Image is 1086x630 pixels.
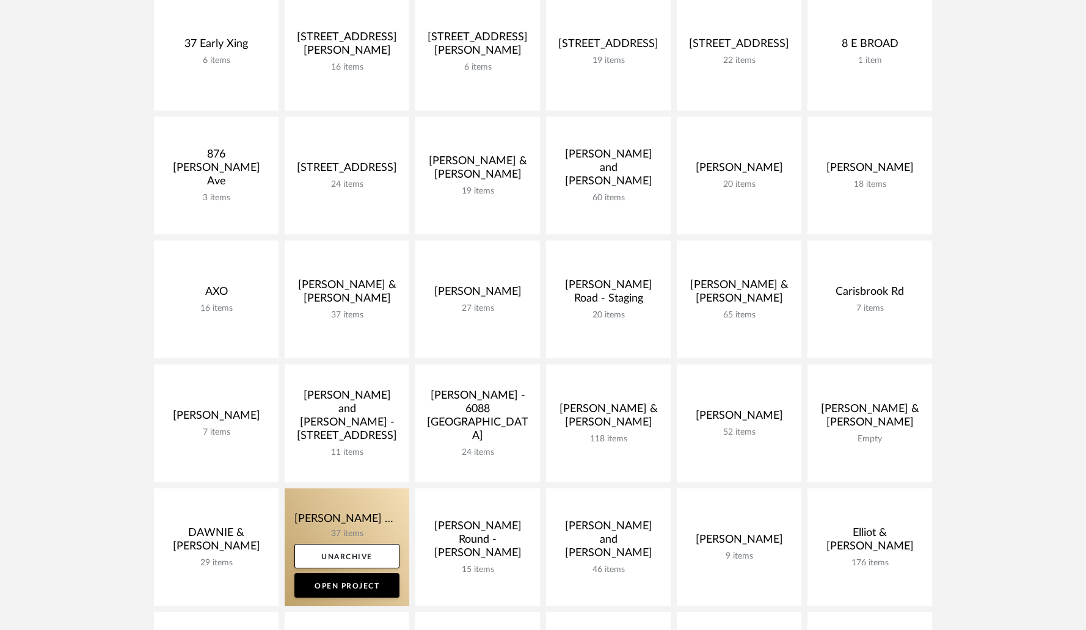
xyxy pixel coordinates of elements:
div: [PERSON_NAME] - 6088 [GEOGRAPHIC_DATA] [425,389,530,447]
div: 29 items [164,558,269,568]
div: 19 items [425,186,530,197]
div: 19 items [556,56,661,66]
div: [STREET_ADDRESS] [294,161,399,179]
div: 18 items [817,179,922,190]
div: 7 items [164,427,269,438]
div: 20 items [556,310,661,320]
div: [STREET_ADDRESS][PERSON_NAME] [294,31,399,62]
div: 37 Early Xing [164,37,269,56]
div: 1 item [817,56,922,66]
div: [PERSON_NAME] & [PERSON_NAME] [294,278,399,310]
div: 60 items [556,193,661,203]
div: [STREET_ADDRESS] [556,37,661,56]
div: 176 items [817,558,922,568]
div: [PERSON_NAME] [687,161,792,179]
div: 3 items [164,193,269,203]
div: [PERSON_NAME] [687,533,792,551]
div: [STREET_ADDRESS][PERSON_NAME] [425,31,530,62]
div: 52 items [687,427,792,438]
div: [PERSON_NAME] [425,285,530,303]
div: [PERSON_NAME] [687,409,792,427]
div: 22 items [687,56,792,66]
div: 37 items [294,310,399,320]
div: 9 items [687,551,792,562]
div: [PERSON_NAME] Road - Staging [556,278,661,310]
div: 24 items [294,179,399,190]
div: [PERSON_NAME] and [PERSON_NAME] [556,520,661,565]
div: 6 items [425,62,530,73]
div: [PERSON_NAME] Round - [PERSON_NAME] [425,520,530,565]
div: [STREET_ADDRESS] [687,37,792,56]
div: Empty [817,434,922,444]
div: 65 items [687,310,792,320]
div: 118 items [556,434,661,444]
div: 46 items [556,565,661,575]
div: [PERSON_NAME] and [PERSON_NAME] - [STREET_ADDRESS] [294,389,399,447]
div: [PERSON_NAME] [817,161,922,179]
div: [PERSON_NAME] [164,409,269,427]
div: 11 items [294,447,399,458]
div: [PERSON_NAME] & [PERSON_NAME] [556,402,661,434]
div: AXO [164,285,269,303]
div: 8 E BROAD [817,37,922,56]
div: [PERSON_NAME] & [PERSON_NAME] [817,402,922,434]
div: [PERSON_NAME] & [PERSON_NAME] [687,278,792,310]
div: 16 items [164,303,269,314]
div: Carisbrook Rd [817,285,922,303]
div: 20 items [687,179,792,190]
div: DAWNIE & [PERSON_NAME] [164,526,269,558]
div: 24 items [425,447,530,458]
div: [PERSON_NAME] and [PERSON_NAME] [556,148,661,193]
div: [PERSON_NAME] & [PERSON_NAME] [425,154,530,186]
div: 15 items [425,565,530,575]
a: Open Project [294,573,399,598]
div: 16 items [294,62,399,73]
div: Elliot & [PERSON_NAME] [817,526,922,558]
div: 876 [PERSON_NAME] Ave [164,148,269,193]
a: Unarchive [294,544,399,568]
div: 6 items [164,56,269,66]
div: 7 items [817,303,922,314]
div: 27 items [425,303,530,314]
